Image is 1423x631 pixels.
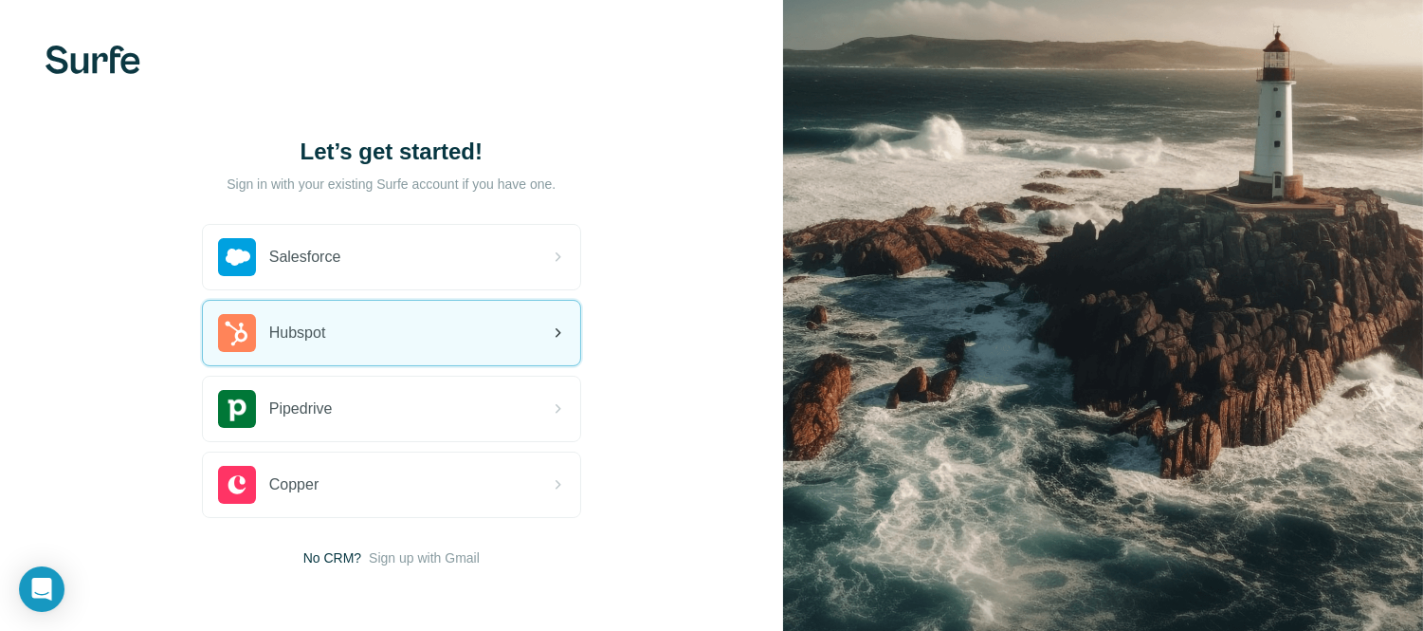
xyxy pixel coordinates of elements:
[218,466,256,504] img: copper's logo
[218,390,256,428] img: pipedrive's logo
[303,548,361,567] span: No CRM?
[369,548,480,567] button: Sign up with Gmail
[269,322,326,344] span: Hubspot
[269,473,319,496] span: Copper
[269,398,333,420] span: Pipedrive
[227,175,556,194] p: Sign in with your existing Surfe account if you have one.
[218,314,256,352] img: hubspot's logo
[218,238,256,276] img: salesforce's logo
[46,46,140,74] img: Surfe's logo
[19,566,64,612] div: Open Intercom Messenger
[202,137,581,167] h1: Let’s get started!
[269,246,341,269] span: Salesforce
